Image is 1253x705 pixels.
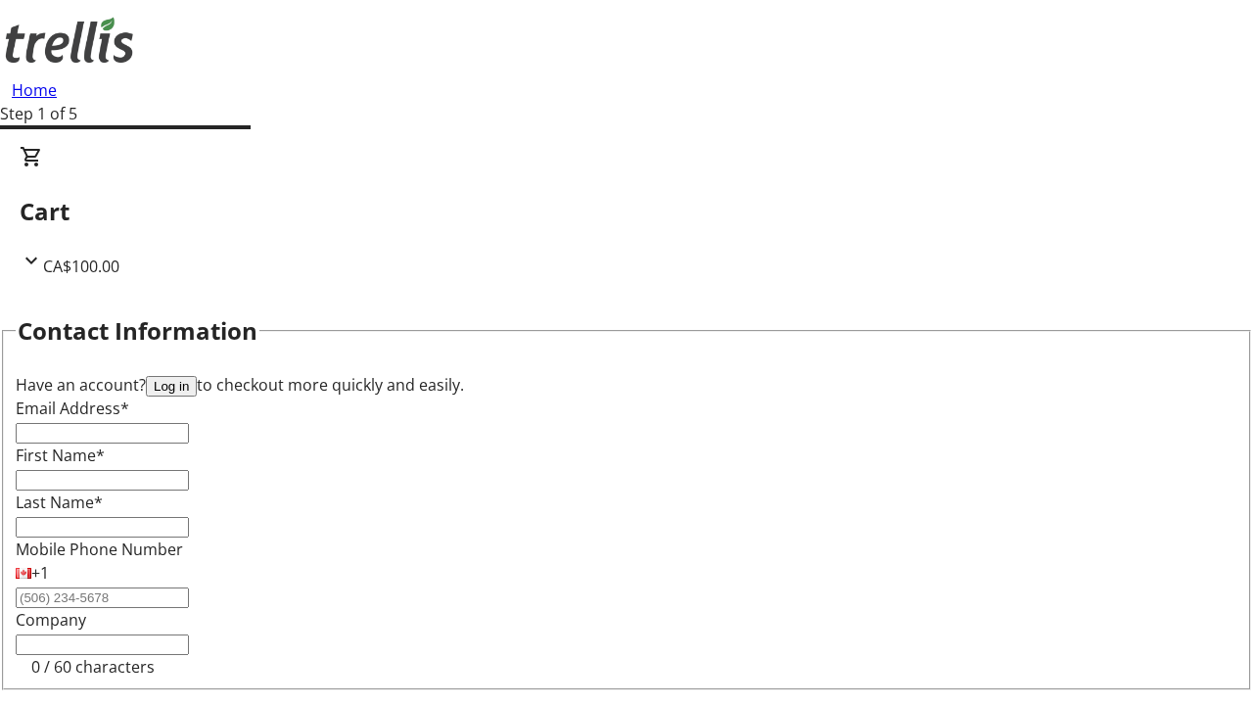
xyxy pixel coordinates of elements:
label: Mobile Phone Number [16,539,183,560]
label: Email Address* [16,398,129,419]
label: Company [16,609,86,631]
input: (506) 234-5678 [16,587,189,608]
span: CA$100.00 [43,256,119,277]
label: Last Name* [16,492,103,513]
h2: Contact Information [18,313,257,349]
label: First Name* [16,445,105,466]
tr-character-limit: 0 / 60 characters [31,656,155,678]
button: Log in [146,376,197,397]
h2: Cart [20,194,1233,229]
div: CartCA$100.00 [20,145,1233,278]
div: Have an account? to checkout more quickly and easily. [16,373,1237,397]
